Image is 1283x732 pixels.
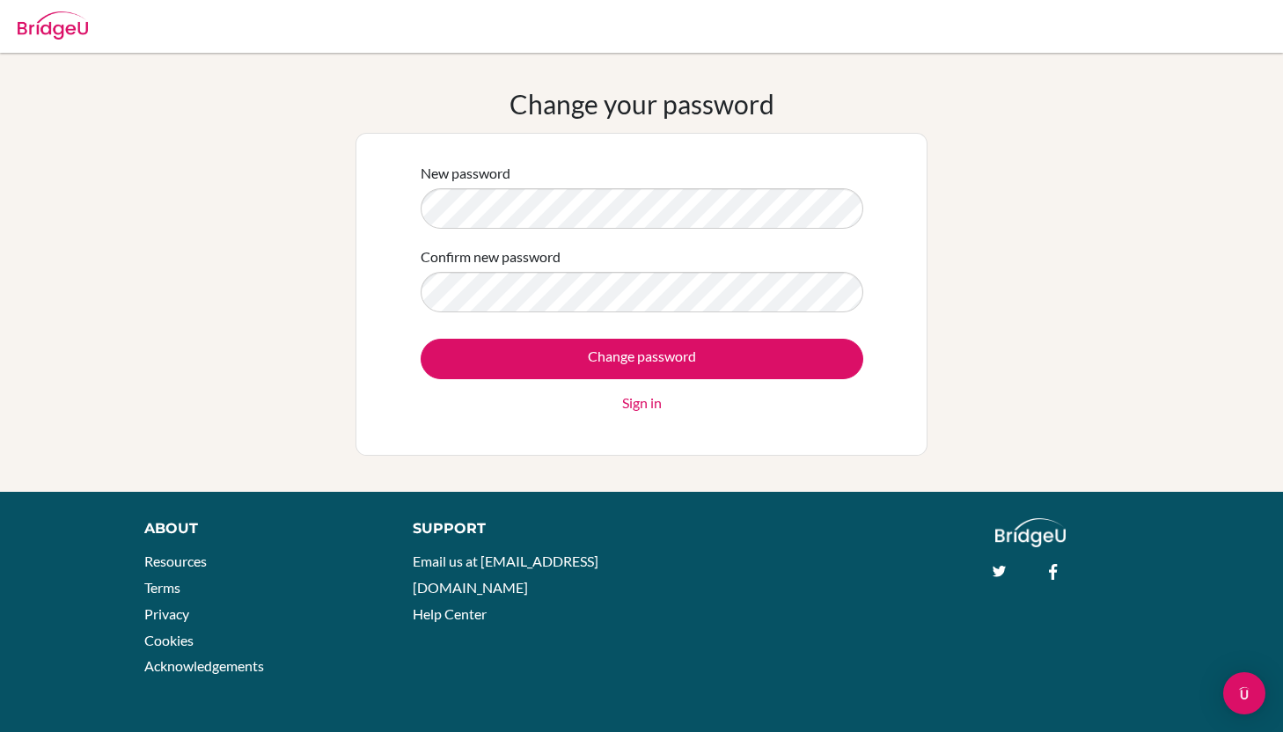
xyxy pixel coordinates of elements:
[413,553,598,596] a: Email us at [EMAIL_ADDRESS][DOMAIN_NAME]
[421,246,561,267] label: Confirm new password
[144,632,194,648] a: Cookies
[622,392,662,414] a: Sign in
[413,518,623,539] div: Support
[144,553,207,569] a: Resources
[421,339,863,379] input: Change password
[510,88,774,120] h1: Change your password
[144,657,264,674] a: Acknowledgements
[144,605,189,622] a: Privacy
[421,163,510,184] label: New password
[144,579,180,596] a: Terms
[995,518,1067,547] img: logo_white@2x-f4f0deed5e89b7ecb1c2cc34c3e3d731f90f0f143d5ea2071677605dd97b5244.png
[144,518,373,539] div: About
[18,11,88,40] img: Bridge-U
[413,605,487,622] a: Help Center
[1223,672,1265,714] div: Open Intercom Messenger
